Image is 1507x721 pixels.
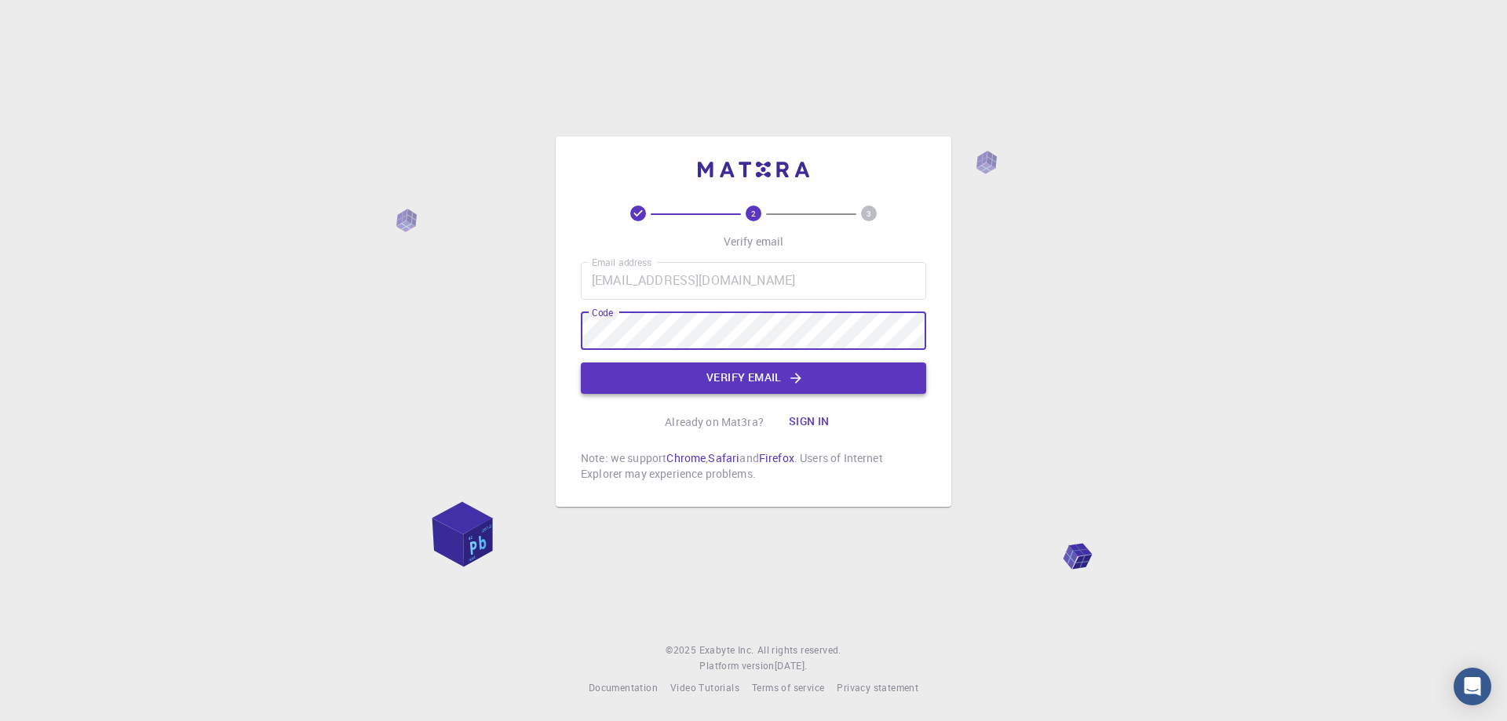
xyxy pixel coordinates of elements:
[724,234,784,249] p: Verify email
[592,256,651,269] label: Email address
[759,450,794,465] a: Firefox
[775,658,808,674] a: [DATE].
[670,680,739,696] a: Video Tutorials
[699,643,754,656] span: Exabyte Inc.
[666,643,699,658] span: © 2025
[665,414,764,430] p: Already on Mat3ra?
[699,643,754,658] a: Exabyte Inc.
[757,643,841,658] span: All rights reserved.
[589,681,658,694] span: Documentation
[867,208,871,219] text: 3
[837,680,918,696] a: Privacy statement
[708,450,739,465] a: Safari
[670,681,739,694] span: Video Tutorials
[776,406,842,438] button: Sign in
[1454,668,1491,705] div: Open Intercom Messenger
[666,450,706,465] a: Chrome
[581,450,926,482] p: Note: we support , and . Users of Internet Explorer may experience problems.
[751,208,756,219] text: 2
[752,681,824,694] span: Terms of service
[752,680,824,696] a: Terms of service
[699,658,774,674] span: Platform version
[837,681,918,694] span: Privacy statement
[592,306,613,319] label: Code
[581,362,926,394] button: Verify email
[589,680,658,696] a: Documentation
[775,659,808,672] span: [DATE] .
